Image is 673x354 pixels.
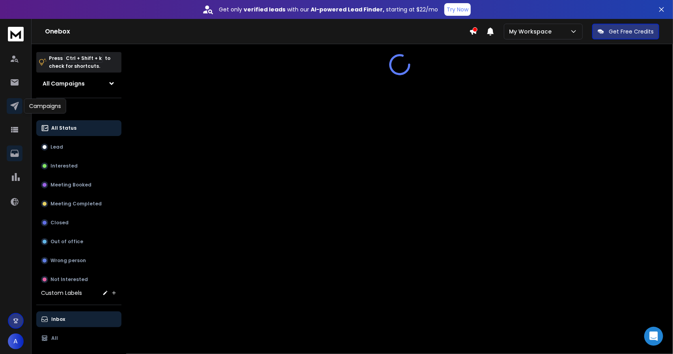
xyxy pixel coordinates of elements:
[8,27,24,41] img: logo
[36,330,121,346] button: All
[36,104,121,116] h3: Filters
[24,99,66,114] div: Campaigns
[644,327,663,346] div: Open Intercom Messenger
[447,6,468,13] p: Try Now
[444,3,471,16] button: Try Now
[41,289,82,297] h3: Custom Labels
[36,120,121,136] button: All Status
[45,27,469,36] h1: Onebox
[8,334,24,349] button: A
[50,201,102,207] p: Meeting Completed
[51,335,58,341] p: All
[36,234,121,250] button: Out of office
[244,6,285,13] strong: verified leads
[51,316,65,322] p: Inbox
[219,6,438,13] p: Get only with our starting at $22/mo
[50,182,91,188] p: Meeting Booked
[43,80,85,88] h1: All Campaigns
[311,6,384,13] strong: AI-powered Lead Finder,
[36,76,121,91] button: All Campaigns
[50,238,83,245] p: Out of office
[36,177,121,193] button: Meeting Booked
[592,24,659,39] button: Get Free Credits
[50,163,78,169] p: Interested
[36,158,121,174] button: Interested
[509,28,555,35] p: My Workspace
[51,125,76,131] p: All Status
[609,28,654,35] p: Get Free Credits
[36,272,121,287] button: Not Interested
[50,276,88,283] p: Not Interested
[36,196,121,212] button: Meeting Completed
[36,253,121,268] button: Wrong person
[36,215,121,231] button: Closed
[65,54,103,63] span: Ctrl + Shift + k
[50,144,63,150] p: Lead
[50,257,86,264] p: Wrong person
[36,139,121,155] button: Lead
[49,54,110,70] p: Press to check for shortcuts.
[50,220,69,226] p: Closed
[36,311,121,327] button: Inbox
